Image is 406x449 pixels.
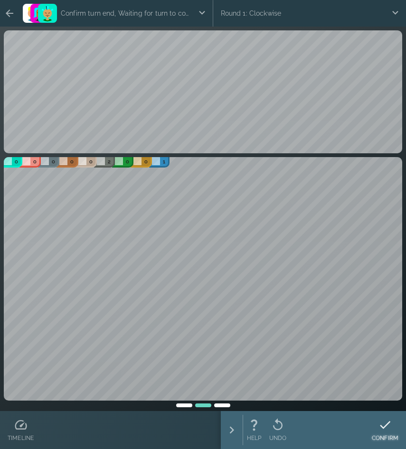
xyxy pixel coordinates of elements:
p: 0 [70,158,74,166]
p: 1 [163,158,165,166]
img: svg+xml;base64,PHN2ZyB3aWR0aD0iMjMxIiBoZWlnaHQ9IjIzMSIgeG1sbnM9Imh0dHA6Ly93d3cudzMub3JnLzIwMDAvc3... [39,5,56,21]
p: 0 [126,158,129,166]
p: CONFIRM [372,434,398,442]
p: 0 [144,158,148,166]
img: svg+xml;base64,PHN2ZyB3aWR0aD0iMjMxIiBoZWlnaHQ9IjIzMSIgeG1sbnM9Imh0dHA6Ly93d3cudzMub3JnLzIwMDAvc3... [32,5,48,21]
p: TIMELINE [8,434,34,442]
p: 0 [89,158,93,166]
p: 0 [15,158,18,166]
p: Confirm turn end, Waiting for turn to complete, Waiting for turn to complete [57,4,198,23]
img: svg+xml;base64,PHN2ZyB3aWR0aD0iMjMxIiBoZWlnaHQ9IjIzMSIgeG1sbnM9Imh0dHA6Ly93d3cudzMub3JnLzIwMDAvc3... [24,5,40,21]
p: 2 [108,158,111,166]
p: 0 [52,158,55,166]
p: HELP [247,434,262,442]
p: UNDO [269,434,287,442]
p: 0 [33,158,37,166]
